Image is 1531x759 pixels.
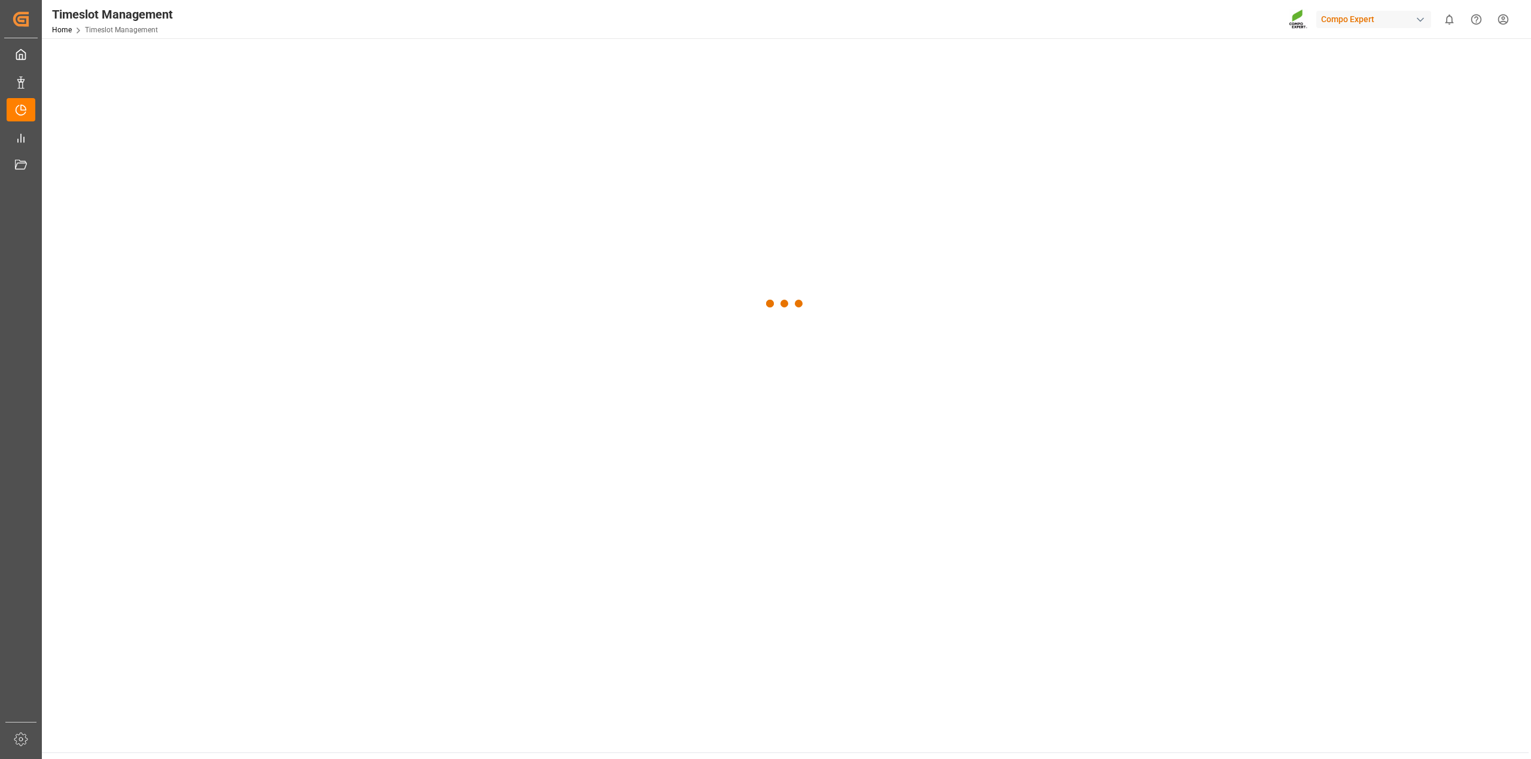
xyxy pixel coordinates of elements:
button: show 0 new notifications [1436,6,1463,33]
button: Compo Expert [1316,8,1436,31]
button: Help Center [1463,6,1490,33]
img: Screenshot%202023-09-29%20at%2010.02.21.png_1712312052.png [1289,9,1308,30]
div: Timeslot Management [52,5,173,23]
a: Home [52,26,72,34]
div: Compo Expert [1316,11,1431,28]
